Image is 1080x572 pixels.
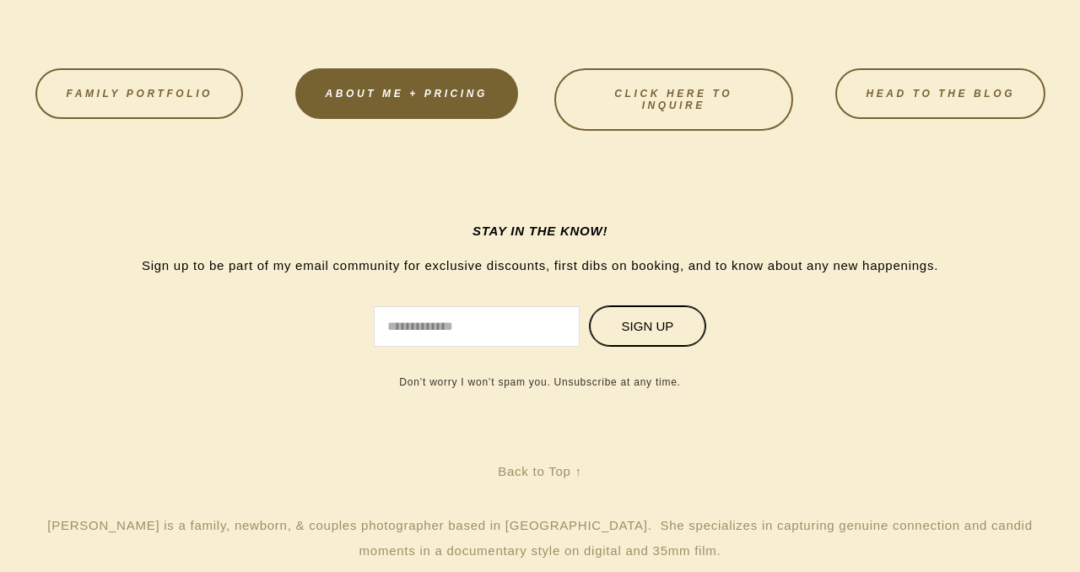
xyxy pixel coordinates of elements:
[589,305,706,347] button: Sign Up
[472,224,607,238] em: STAY IN THE KNOW!
[35,68,243,119] a: FAMILY PORTFOLIO
[498,464,582,478] a: Back to Top ↑
[295,68,518,119] a: About Me + Pricing
[20,513,1060,564] p: [PERSON_NAME] is a family, newborn, & couples photographer based in [GEOGRAPHIC_DATA]. She specia...
[835,68,1045,119] a: HEAD TO THE BLOG
[622,319,674,333] span: Sign Up
[554,68,793,131] a: CLICK HERE TO INQUIRE
[62,376,1018,388] p: Don’t worry I won’t spam you. Unsubscribe at any time.
[134,256,946,276] p: Sign up to be part of my email community for exclusive discounts, first dibs on booking, and to k...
